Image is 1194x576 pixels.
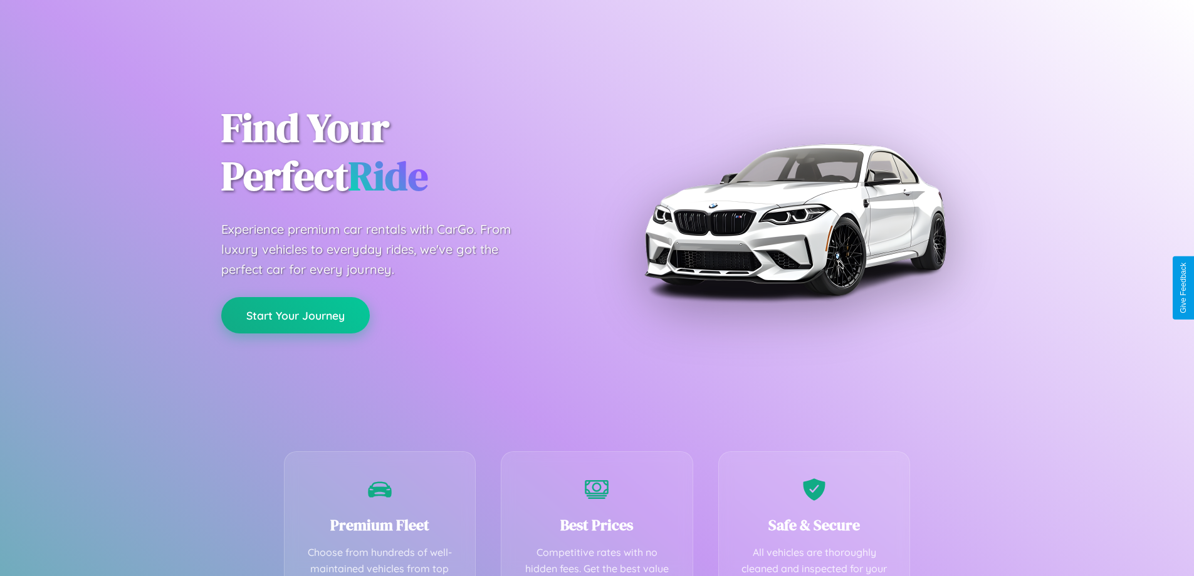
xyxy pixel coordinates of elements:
img: Premium BMW car rental vehicle [638,63,951,376]
span: Ride [348,149,428,203]
div: Give Feedback [1179,263,1188,313]
h3: Best Prices [520,515,674,535]
h1: Find Your Perfect [221,104,579,201]
h3: Safe & Secure [738,515,891,535]
p: Experience premium car rentals with CarGo. From luxury vehicles to everyday rides, we've got the ... [221,219,535,280]
button: Start Your Journey [221,297,370,333]
h3: Premium Fleet [303,515,457,535]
